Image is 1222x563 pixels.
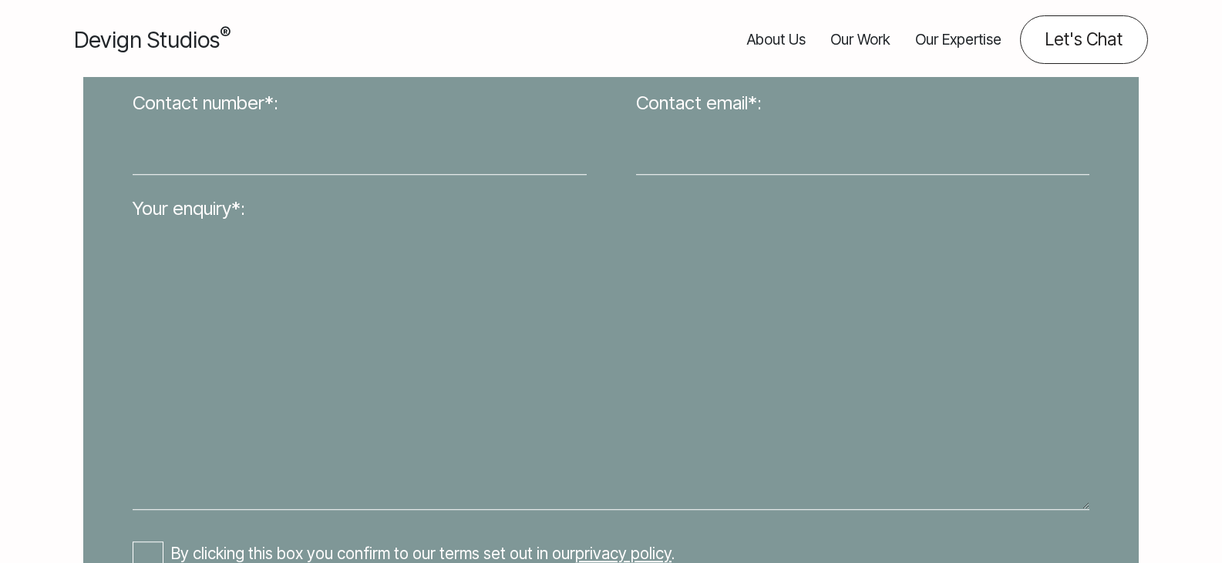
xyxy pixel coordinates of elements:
a: Devign Studios® Homepage [74,23,231,56]
a: Our Work [830,15,890,64]
a: Our Expertise [915,15,1002,64]
a: Contact us about your project [1020,15,1148,64]
a: About Us [747,15,806,64]
span: Devign Studios [74,26,231,53]
sup: ® [220,23,231,43]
